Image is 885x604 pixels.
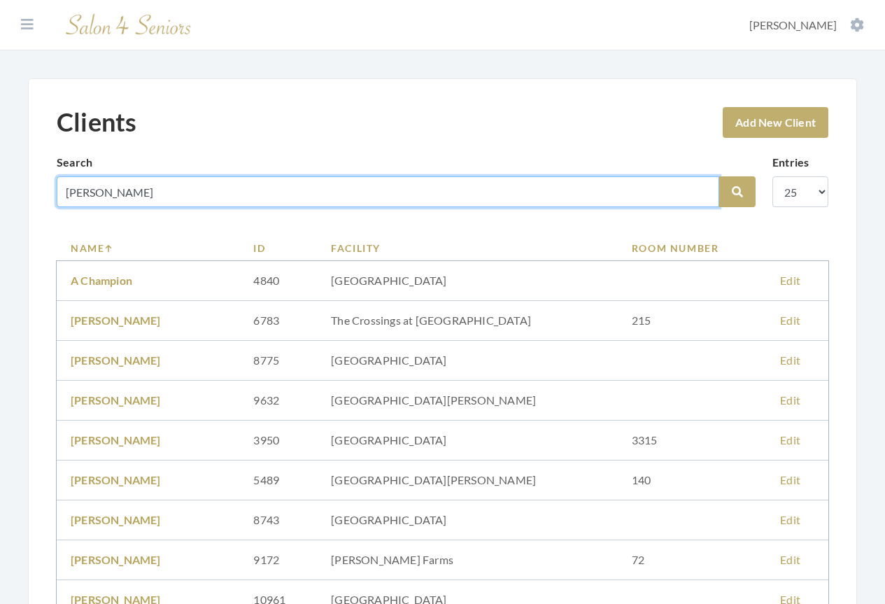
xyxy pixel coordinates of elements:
[71,353,161,367] a: [PERSON_NAME]
[780,353,800,367] a: Edit
[618,540,766,580] td: 72
[317,381,618,421] td: [GEOGRAPHIC_DATA][PERSON_NAME]
[239,301,317,341] td: 6783
[253,241,303,255] a: ID
[317,461,618,500] td: [GEOGRAPHIC_DATA][PERSON_NAME]
[317,500,618,540] td: [GEOGRAPHIC_DATA]
[780,553,800,566] a: Edit
[317,341,618,381] td: [GEOGRAPHIC_DATA]
[317,301,618,341] td: The Crossings at [GEOGRAPHIC_DATA]
[71,314,161,327] a: [PERSON_NAME]
[239,500,317,540] td: 8743
[780,513,800,526] a: Edit
[780,473,800,486] a: Edit
[71,553,161,566] a: [PERSON_NAME]
[59,8,199,41] img: Salon 4 Seniors
[57,107,136,137] h1: Clients
[745,17,868,33] button: [PERSON_NAME]
[780,314,800,327] a: Edit
[317,261,618,301] td: [GEOGRAPHIC_DATA]
[239,341,317,381] td: 8775
[331,241,604,255] a: Facility
[780,393,800,407] a: Edit
[317,540,618,580] td: [PERSON_NAME] Farms
[618,301,766,341] td: 215
[71,433,161,447] a: [PERSON_NAME]
[57,154,92,171] label: Search
[772,154,809,171] label: Entries
[57,176,719,207] input: Search by name, facility or room number
[239,421,317,461] td: 3950
[239,540,317,580] td: 9172
[749,18,837,31] span: [PERSON_NAME]
[618,461,766,500] td: 140
[239,461,317,500] td: 5489
[239,261,317,301] td: 4840
[317,421,618,461] td: [GEOGRAPHIC_DATA]
[71,241,225,255] a: Name
[71,274,132,287] a: A Champion
[780,274,800,287] a: Edit
[71,393,161,407] a: [PERSON_NAME]
[618,421,766,461] td: 3315
[780,433,800,447] a: Edit
[71,513,161,526] a: [PERSON_NAME]
[723,107,828,138] a: Add New Client
[71,473,161,486] a: [PERSON_NAME]
[632,241,752,255] a: Room Number
[239,381,317,421] td: 9632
